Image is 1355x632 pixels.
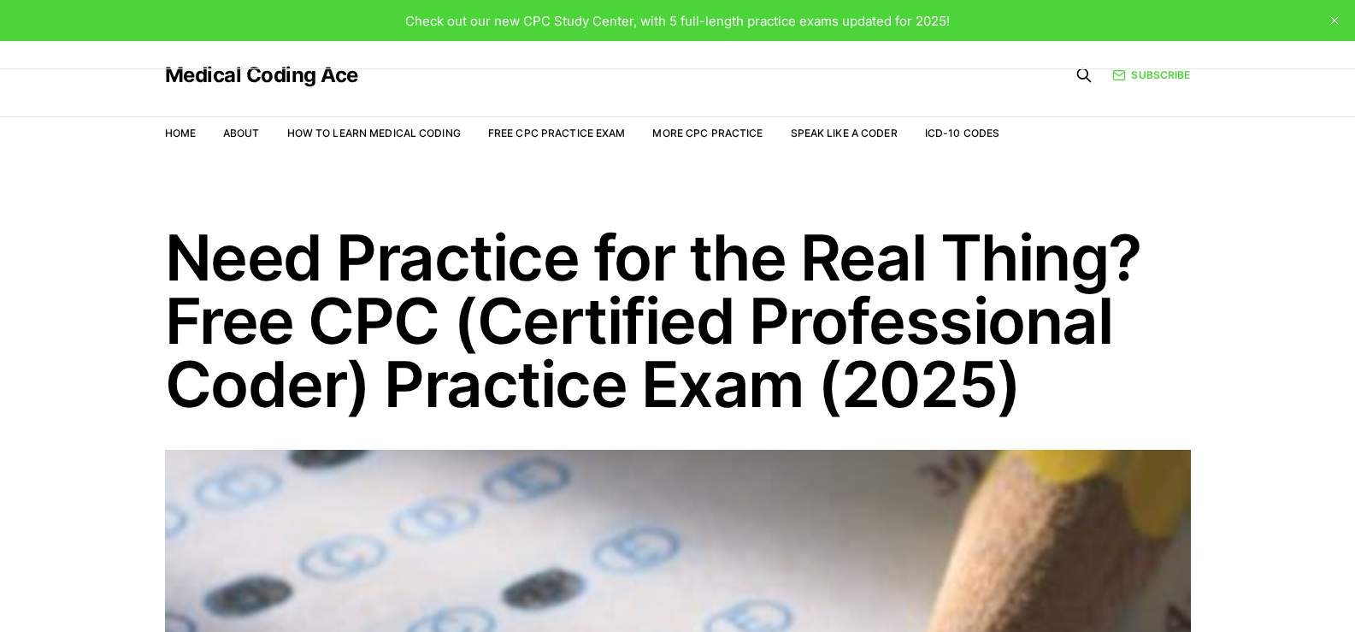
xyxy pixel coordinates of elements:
[405,13,950,29] span: Check out our new CPC Study Center, with 5 full-length practice exams updated for 2025!
[488,127,626,139] a: Free CPC Practice Exam
[223,127,260,139] a: About
[1076,548,1355,632] iframe: portal-trigger
[165,65,358,86] a: Medical Coding Ace
[1321,7,1348,34] button: close
[287,127,461,139] a: How to Learn Medical Coding
[165,127,196,139] a: Home
[791,127,898,139] a: Speak Like a Coder
[165,226,1191,416] h1: Need Practice for the Real Thing? Free CPC (Certified Professional Coder) Practice Exam (2025)
[925,127,999,139] a: ICD-10 Codes
[1112,67,1190,83] a: Subscribe
[652,127,763,139] a: More CPC Practice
